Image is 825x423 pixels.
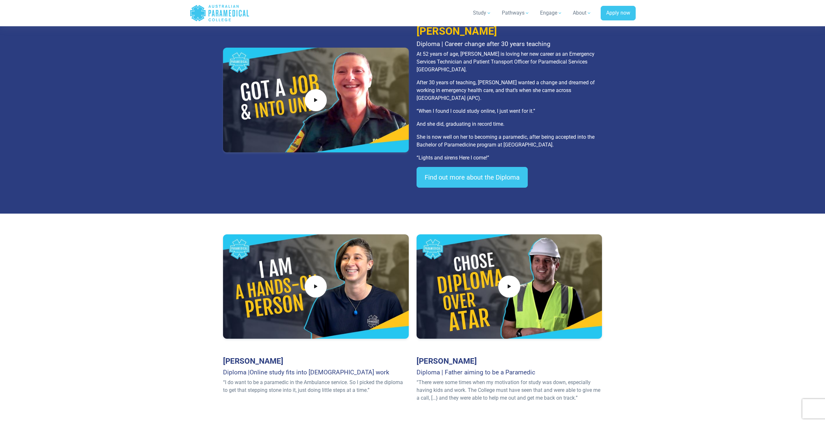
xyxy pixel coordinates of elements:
[417,167,528,188] a: Find out more about the Diploma
[417,133,602,149] p: She is now well on her to becoming a paramedic, after being accepted into the Bachelor of Paramed...
[417,379,602,402] p: “There were some times when my motivation for study was down, especially having kids and work. Th...
[223,369,409,376] h4: Diploma |Online study fits into [DEMOGRAPHIC_DATA] work
[417,120,602,128] p: And she did, graduating in record time.
[417,40,602,48] h4: Diploma | Career change after 30 years teaching
[223,379,409,394] p: “I do want to be a paramedic in the Ambulance service. So I picked the diploma to get that steppi...
[569,4,595,22] a: About
[536,4,566,22] a: Engage
[190,3,250,24] a: Australian Paramedical College
[417,357,602,366] h3: [PERSON_NAME]
[417,154,602,162] p: “Lights and sirens Here I come!”
[417,79,602,102] p: After 30 years of teaching, [PERSON_NAME] wanted a change and dreamed of working in emergency hea...
[417,25,602,37] h2: [PERSON_NAME]
[417,50,602,74] p: At 52 years of age, [PERSON_NAME] is loving her new career as an Emergency Services Technician an...
[417,369,602,376] h4: Diploma | Father aiming to be a Paramedic
[417,107,602,115] p: “When I found I could study online, I just went for it.”
[601,6,636,21] a: Apply now
[223,357,409,366] h3: [PERSON_NAME]
[498,4,534,22] a: Pathways
[469,4,495,22] a: Study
